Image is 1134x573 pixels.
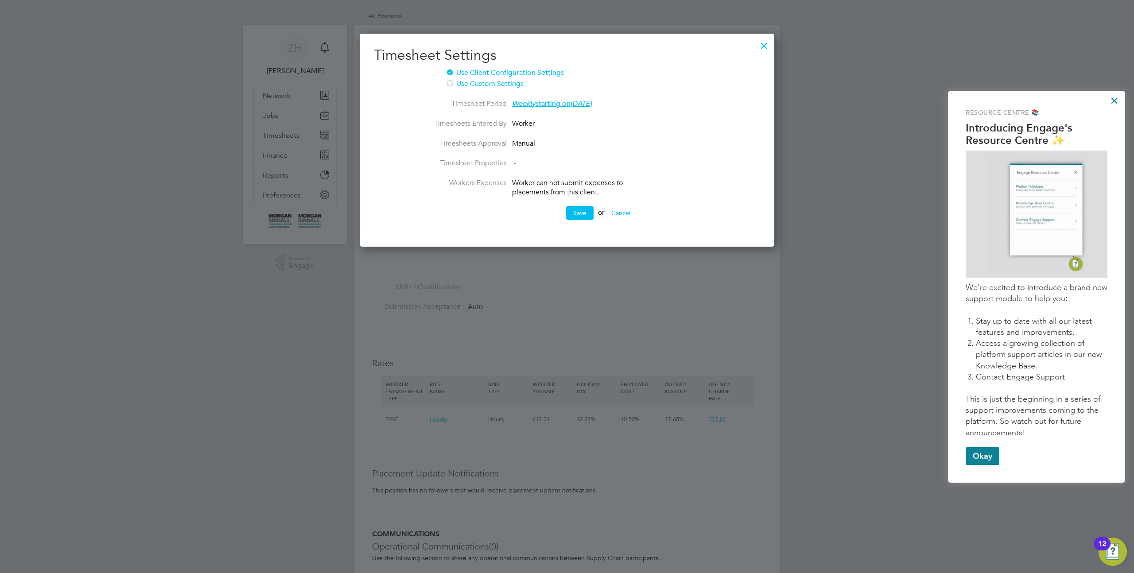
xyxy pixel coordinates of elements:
[966,134,1107,147] p: Resource Centre ✨
[374,99,507,108] label: Timesheet Period
[512,178,623,197] span: Worker can not submit expenses to placements from this client.
[976,372,1107,383] li: Contact Engage Support
[966,447,999,465] button: Okay
[374,159,507,168] label: Timesheet Properties
[571,99,592,108] em: [DATE]
[512,139,535,148] span: Manual
[374,119,507,128] label: Timesheets Entered By
[512,99,592,108] span: starting on
[514,159,516,167] span: -
[966,122,1107,135] p: Introducing Engage's
[966,282,1107,304] p: We're excited to introduce a brand new support module to help you:
[987,154,1086,274] img: GIF of Resource Centre being opened
[374,206,760,229] li: or
[512,99,536,108] em: Weekly
[1098,544,1106,555] div: 12
[966,394,1107,438] p: This is just the beginning in a series of support improvements coming to the platform. So watch o...
[976,338,1107,372] li: Access a growing collection of platform support articles in our new Knowledge Base.
[966,108,1107,117] p: Resource Centre 📚
[1110,93,1118,108] button: Close
[446,68,665,77] label: Use Client Configuration Settings
[446,79,665,89] label: Use Custom Settings
[1099,538,1127,566] button: Open Resource Center, 12 new notifications
[976,316,1107,338] li: Stay up to date with all our latest features and improvements.
[604,206,637,220] button: Cancel
[374,178,507,188] label: Workers Expenses
[374,46,760,65] h2: Timesheet Settings
[566,206,594,220] button: Save
[512,119,535,128] span: Worker
[374,139,507,148] label: Timesheets Approval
